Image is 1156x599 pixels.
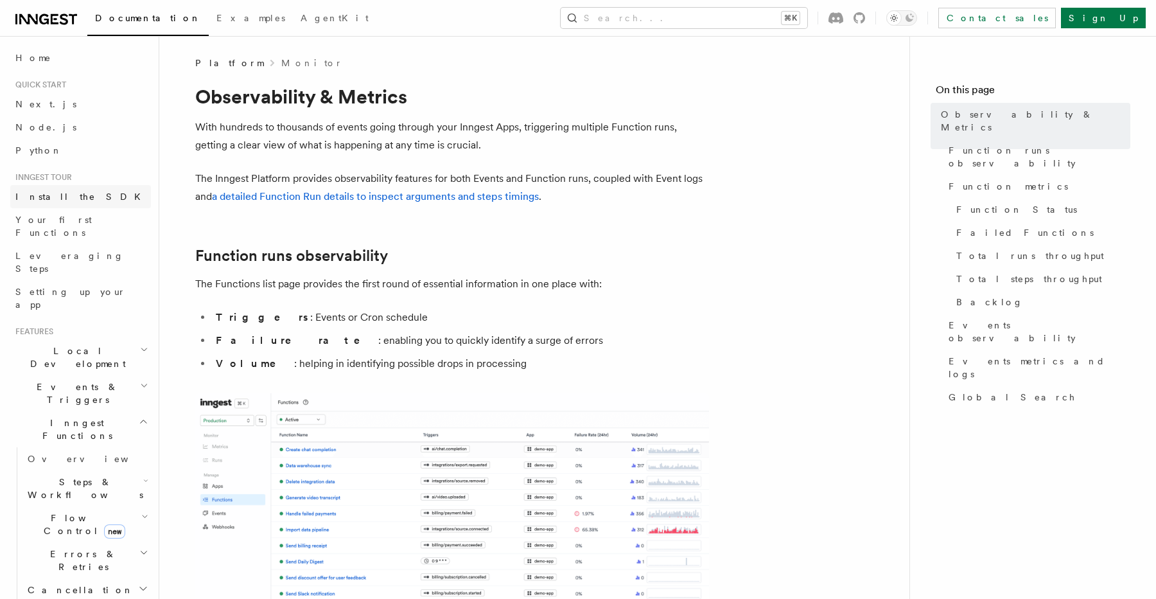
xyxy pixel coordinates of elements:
a: Overview [22,447,151,470]
a: Your first Functions [10,208,151,244]
span: Function runs observability [949,144,1130,170]
p: The Inngest Platform provides observability features for both Events and Function runs, coupled w... [195,170,709,206]
a: Python [10,139,151,162]
a: Sign Up [1061,8,1146,28]
span: Inngest Functions [10,416,139,442]
h1: Observability & Metrics [195,85,709,108]
button: Events & Triggers [10,375,151,411]
button: Flow Controlnew [22,506,151,542]
button: Toggle dark mode [886,10,917,26]
span: Home [15,51,51,64]
kbd: ⌘K [782,12,800,24]
a: Contact sales [938,8,1056,28]
a: a detailed Function Run details to inspect arguments and steps timings [212,190,539,202]
a: Documentation [87,4,209,36]
span: Observability & Metrics [941,108,1130,134]
span: Events observability [949,319,1130,344]
li: : helping in identifying possible drops in processing [212,355,709,373]
p: The Functions list page provides the first round of essential information in one place with: [195,275,709,293]
span: Documentation [95,13,201,23]
span: Quick start [10,80,66,90]
span: Global Search [949,391,1076,404]
a: Events metrics and logs [943,350,1130,386]
h4: On this page [936,82,1130,103]
a: Function runs observability [943,139,1130,175]
span: Platform [195,57,263,69]
a: Leveraging Steps [10,244,151,280]
a: Backlog [951,291,1130,314]
span: Node.js [15,122,76,132]
span: Flow Control [22,512,141,537]
span: Steps & Workflows [22,476,143,501]
button: Errors & Retries [22,542,151,578]
a: Observability & Metrics [936,103,1130,139]
button: Local Development [10,339,151,375]
span: Python [15,145,62,156]
strong: Triggers [216,311,310,323]
span: Events & Triggers [10,380,140,406]
span: Local Development [10,344,140,370]
a: Home [10,46,151,69]
a: Function runs observability [195,247,388,265]
span: Backlog [956,296,1023,308]
li: : Events or Cron schedule [212,308,709,326]
span: Events metrics and logs [949,355,1130,380]
span: Cancellation [22,584,134,596]
span: Failed Functions [956,226,1094,239]
span: Errors & Retries [22,548,139,573]
span: Setting up your app [15,287,126,310]
a: Setting up your app [10,280,151,316]
button: Inngest Functions [10,411,151,447]
span: Your first Functions [15,215,92,238]
li: : enabling you to quickly identify a surge of errors [212,332,709,350]
button: Steps & Workflows [22,470,151,506]
span: Inngest tour [10,172,72,183]
span: Next.js [15,99,76,109]
span: Total runs throughput [956,249,1104,262]
button: Search...⌘K [561,8,807,28]
span: Total steps throughput [956,273,1102,285]
span: Function Status [956,203,1077,216]
a: Failed Functions [951,221,1130,244]
span: Examples [216,13,285,23]
a: Total runs throughput [951,244,1130,267]
p: With hundreds to thousands of events going through your Inngest Apps, triggering multiple Functio... [195,118,709,154]
strong: Failure rate [216,334,378,346]
a: Global Search [943,386,1130,409]
a: Install the SDK [10,185,151,208]
a: Node.js [10,116,151,139]
a: Examples [209,4,293,35]
a: Monitor [281,57,342,69]
a: AgentKit [293,4,376,35]
span: Install the SDK [15,192,148,202]
a: Function Status [951,198,1130,221]
span: Function metrics [949,180,1068,193]
span: Leveraging Steps [15,251,124,274]
a: Events observability [943,314,1130,350]
span: Features [10,326,53,337]
strong: Volume [216,357,294,370]
span: new [104,524,125,539]
a: Function metrics [943,175,1130,198]
span: AgentKit [301,13,369,23]
span: Overview [28,454,160,464]
a: Next.js [10,93,151,116]
a: Total steps throughput [951,267,1130,291]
